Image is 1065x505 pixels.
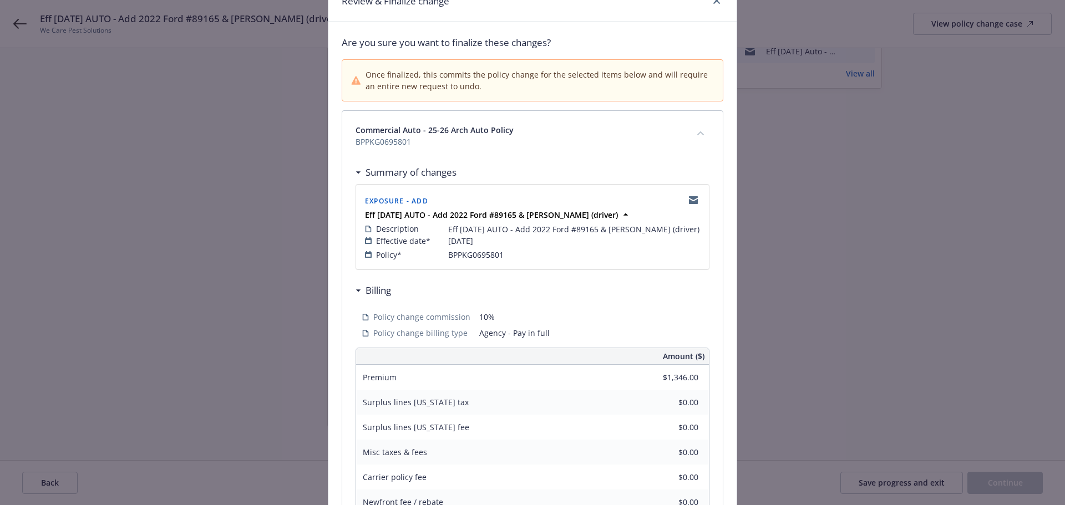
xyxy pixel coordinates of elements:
[363,422,469,432] span: Surplus lines [US_STATE] fee
[633,394,705,411] input: 0.00
[366,283,391,298] h3: Billing
[376,235,430,247] span: Effective date*
[692,124,709,142] button: collapse content
[373,311,470,323] span: Policy change commission
[365,210,618,220] strong: Eff [DATE] AUTO - Add 2022 Ford #89165 & [PERSON_NAME] (driver)
[448,235,473,247] span: [DATE]
[365,196,428,206] span: Exposure - Add
[633,444,705,461] input: 0.00
[363,372,397,382] span: Premium
[376,249,402,261] span: Policy*
[366,165,457,180] h3: Summary of changes
[356,283,391,298] div: Billing
[448,223,699,235] span: Eff [DATE] AUTO - Add 2022 Ford #89165 & [PERSON_NAME] (driver)
[342,111,723,161] div: Commercial Auto - 25-26 Arch Auto PolicyBPPKG0695801collapse content
[663,350,704,362] span: Amount ($)
[373,327,468,339] span: Policy change billing type
[366,69,714,92] span: Once finalized, this commits the policy change for the selected items below and will require an e...
[356,136,683,147] span: BPPKG0695801
[363,447,427,457] span: Misc taxes & fees
[448,249,504,261] span: BPPKG0695801
[356,124,683,136] span: Commercial Auto - 25-26 Arch Auto Policy
[479,327,703,339] span: Agency - Pay in full
[633,469,705,486] input: 0.00
[687,193,700,207] a: copyLogging
[479,311,703,323] span: 10%
[633,419,705,436] input: 0.00
[376,223,419,234] span: Description
[363,397,469,407] span: Surplus lines [US_STATE] tax
[342,35,723,50] span: Are you sure you want to finalize these changes?
[363,472,427,482] span: Carrier policy fee
[356,165,457,180] div: Summary of changes
[633,369,705,386] input: 0.00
